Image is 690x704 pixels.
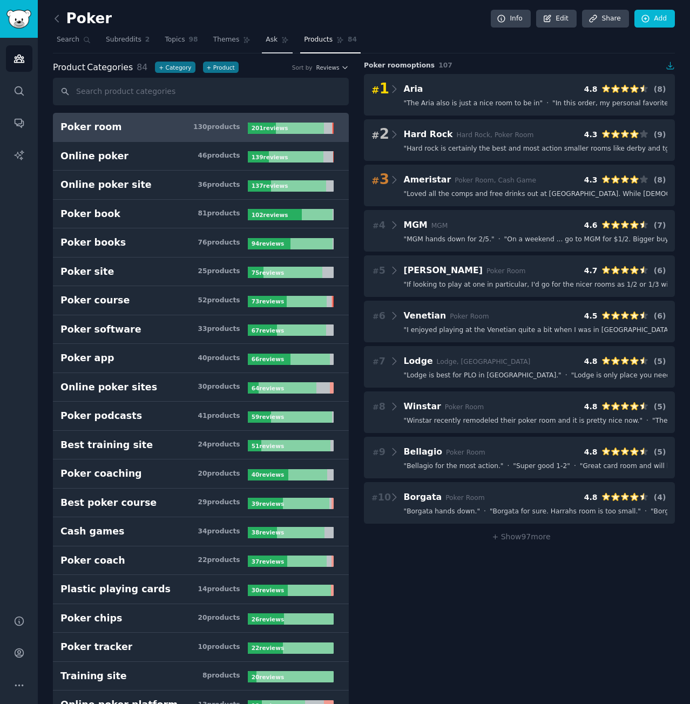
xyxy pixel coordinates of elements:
span: · [574,462,576,471]
span: # [373,448,379,457]
span: · [484,507,486,517]
div: Poker tracker [60,640,132,654]
div: 81 product s [198,209,240,219]
div: 33 product s [198,324,240,334]
button: Reviews [316,64,349,71]
a: Poker books76products94reviews [53,228,349,258]
span: Ameristar [404,174,451,185]
b: 201 review s [252,125,288,131]
img: GummySearch logo [6,10,31,29]
span: Search [57,35,79,45]
b: 102 review s [252,212,288,218]
span: Hard Rock, Poker Room [457,131,534,139]
b: 67 review s [252,327,284,334]
a: Poker podcasts41products59reviews [53,402,349,431]
div: 34 product s [198,527,240,537]
span: Poker Room [486,267,525,275]
div: 4.5 [584,310,598,322]
span: 1 [371,80,389,98]
div: 4.8 [584,356,598,367]
span: " I enjoyed playing at the Venetian quite a bit when I was in [GEOGRAPHIC_DATA]. " [404,326,677,335]
div: ( 6 ) [652,265,667,276]
span: Poker Room [445,403,484,411]
span: 10 [371,491,391,504]
a: Poker coach22products37reviews [53,546,349,576]
div: Poker room [60,120,122,134]
span: " Borgata hands down. " [404,507,481,517]
div: Poker podcasts [60,409,142,423]
span: 3 [371,171,389,188]
span: Venetian [404,310,447,321]
div: Best poker course [60,496,157,510]
a: Themes [209,31,255,53]
a: Poker course52products73reviews [53,286,349,315]
span: 9 [373,445,385,459]
div: 22 product s [198,556,240,565]
a: Info [491,10,531,28]
a: Poker book81products102reviews [53,200,349,229]
b: 66 review s [252,356,284,362]
span: Poker Room, Cash Game [455,177,536,184]
span: 7 [373,355,385,368]
div: Poker book [60,207,120,221]
div: Best training site [60,438,153,452]
span: Hard Rock [404,129,453,139]
b: 39 review s [252,500,284,507]
a: Poker chips20products26reviews [53,604,349,633]
span: · [507,462,509,471]
a: Poker room130products201reviews [53,113,349,142]
b: 59 review s [252,414,284,420]
b: 75 review s [252,269,284,276]
div: 29 product s [198,498,240,507]
span: · [645,507,647,517]
div: Plastic playing cards [60,583,171,596]
span: # [371,175,380,186]
div: 4.8 [584,492,598,503]
span: · [646,416,648,426]
a: Products84 [300,31,361,53]
span: # [371,85,380,96]
input: Search product categories [53,78,349,105]
div: 20 product s [198,469,240,479]
b: 30 review s [252,587,284,593]
span: 107 [438,62,452,69]
div: 30 product s [198,382,240,392]
span: 84 [137,62,147,72]
span: MGM [404,220,428,230]
div: 4.3 [584,174,598,186]
div: 76 product s [198,238,240,248]
span: Categories [53,61,133,75]
div: 4.3 [584,129,598,140]
b: 37 review s [252,558,284,565]
a: Cash games34products38reviews [53,517,349,546]
a: Edit [536,10,577,28]
div: Poker room options [364,61,675,71]
div: Online poker [60,150,128,163]
span: Aria [404,84,423,94]
b: 139 review s [252,154,288,160]
div: 4.8 [584,446,598,458]
button: +Category [155,62,195,73]
div: Poker app [60,351,114,365]
div: 130 product s [193,123,240,132]
a: Subreddits2 [102,31,153,53]
div: 52 product s [198,296,240,306]
span: 2 [371,126,389,143]
div: Sort by [292,64,313,71]
span: # [373,312,379,321]
span: Lodge, [GEOGRAPHIC_DATA] [437,358,531,365]
span: Lodge [404,356,433,366]
div: Poker chips [60,612,122,625]
button: +Product [203,62,239,73]
span: + [159,64,164,71]
span: Poker Room [450,313,489,320]
b: 137 review s [252,182,288,189]
div: ( 7 ) [652,220,667,231]
div: Poker coaching [60,467,142,480]
span: " Bellagio for the most action. " [404,462,504,471]
a: Poker app40products66reviews [53,344,349,373]
a: Plastic playing cards14products30reviews [53,575,349,604]
b: 38 review s [252,529,284,536]
a: Add [634,10,675,28]
a: Poker software33products67reviews [53,315,349,344]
